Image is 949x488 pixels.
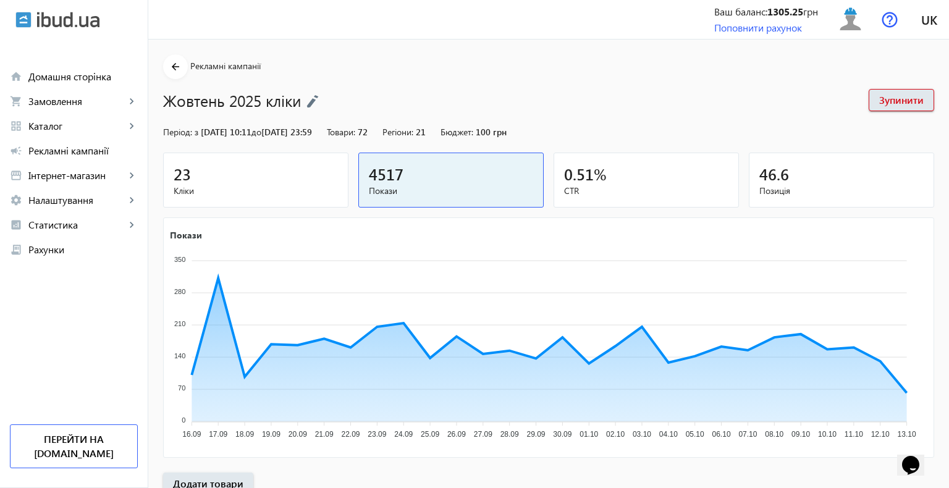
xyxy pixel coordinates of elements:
span: Період: з [163,126,198,138]
mat-icon: shopping_cart [10,95,22,107]
span: 46.6 [759,164,789,184]
tspan: 02.10 [606,430,625,439]
b: 1305.25 [767,5,803,18]
span: Інтернет-магазин [28,169,125,182]
a: Перейти на [DOMAIN_NAME] [10,424,138,468]
span: Зупинити [879,93,924,107]
tspan: 17.09 [209,430,227,439]
tspan: 26.09 [447,430,466,439]
span: 0.51 [564,164,594,184]
tspan: 08.10 [765,430,783,439]
tspan: 05.10 [686,430,704,439]
tspan: 70 [178,384,185,392]
tspan: 06.10 [712,430,731,439]
tspan: 25.09 [421,430,439,439]
tspan: 03.10 [633,430,651,439]
tspan: 280 [174,287,185,295]
span: uk [921,12,937,27]
tspan: 16.09 [182,430,201,439]
mat-icon: keyboard_arrow_right [125,95,138,107]
span: Замовлення [28,95,125,107]
tspan: 13.10 [898,430,916,439]
mat-icon: grid_view [10,120,22,132]
span: Каталог [28,120,125,132]
text: Покази [170,229,202,240]
span: Налаштування [28,194,125,206]
span: 100 грн [476,126,507,138]
mat-icon: analytics [10,219,22,231]
tspan: 07.10 [738,430,757,439]
span: Кліки [174,185,338,197]
tspan: 12.10 [871,430,890,439]
span: 72 [358,126,368,138]
tspan: 210 [174,320,185,327]
tspan: 29.09 [527,430,546,439]
mat-icon: home [10,70,22,83]
span: Рекламні кампанії [190,60,261,72]
tspan: 10.10 [818,430,837,439]
mat-icon: campaign [10,145,22,157]
span: Рахунки [28,243,138,256]
a: Поповнити рахунок [714,21,802,34]
img: user.svg [837,6,864,33]
span: 23 [174,164,191,184]
tspan: 20.09 [289,430,307,439]
tspan: 24.09 [394,430,413,439]
span: Товари: [327,126,355,138]
mat-icon: keyboard_arrow_right [125,194,138,206]
tspan: 140 [174,352,185,360]
button: Зупинити [869,89,934,111]
span: Бюджет: [441,126,473,138]
mat-icon: storefront [10,169,22,182]
mat-icon: keyboard_arrow_right [125,120,138,132]
span: 21 [416,126,426,138]
span: 4517 [369,164,403,184]
img: ibud_text.svg [37,12,99,28]
span: [DATE] 10:11 [DATE] 23:59 [201,126,312,138]
span: Покази [369,185,533,197]
tspan: 11.10 [845,430,863,439]
tspan: 350 [174,255,185,263]
h1: Жовтень 2025 кліки [163,90,856,111]
tspan: 0 [182,416,185,424]
mat-icon: settings [10,194,22,206]
tspan: 04.10 [659,430,678,439]
span: Статистика [28,219,125,231]
tspan: 30.09 [553,430,572,439]
div: Ваш баланс: грн [714,5,818,19]
span: CTR [564,185,728,197]
span: Позиція [759,185,924,197]
tspan: 28.09 [500,430,519,439]
mat-icon: arrow_back [168,59,183,75]
tspan: 23.09 [368,430,386,439]
iframe: chat widget [897,439,937,476]
mat-icon: receipt_long [10,243,22,256]
span: до [251,126,261,138]
tspan: 01.10 [580,430,598,439]
span: Домашня сторінка [28,70,138,83]
img: help.svg [882,12,898,28]
tspan: 18.09 [235,430,254,439]
mat-icon: keyboard_arrow_right [125,169,138,182]
mat-icon: keyboard_arrow_right [125,219,138,231]
span: % [594,164,607,184]
tspan: 27.09 [474,430,492,439]
tspan: 19.09 [262,430,280,439]
img: ibud.svg [15,12,32,28]
tspan: 21.09 [315,430,334,439]
tspan: 09.10 [791,430,810,439]
span: Регіони: [382,126,413,138]
span: Рекламні кампанії [28,145,138,157]
tspan: 22.09 [341,430,360,439]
